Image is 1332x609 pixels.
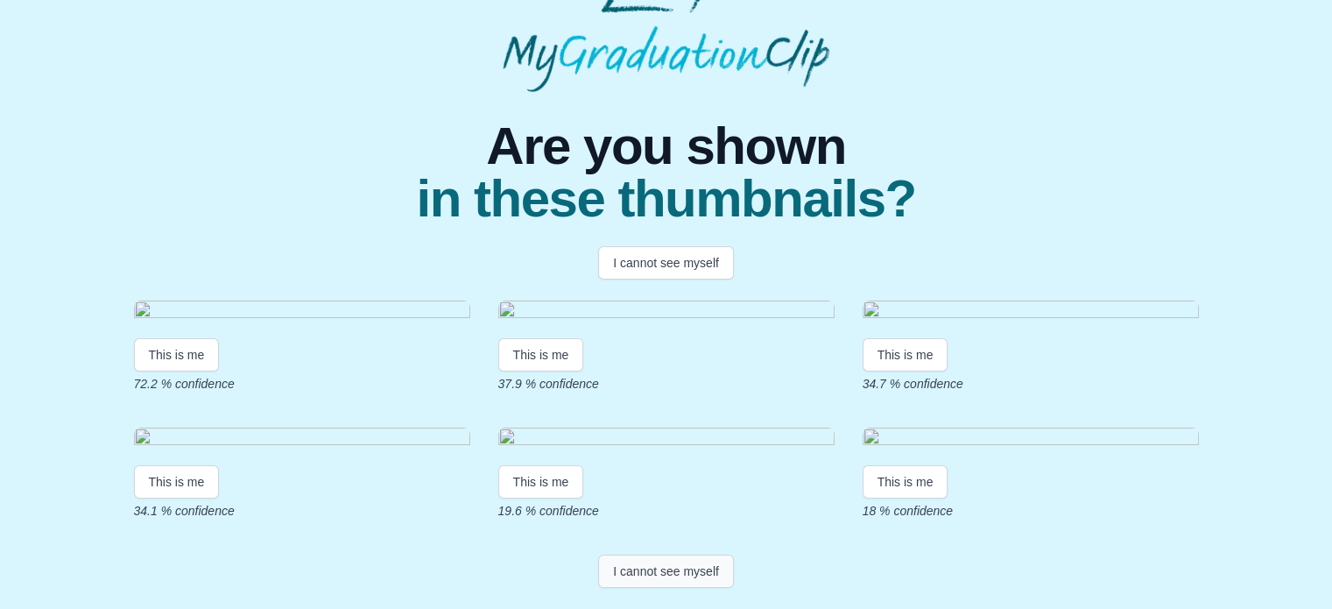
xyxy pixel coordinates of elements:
[498,465,584,499] button: This is me
[498,301,835,324] img: 70078d101f73b052f40c0c575907530b0ab896d9.gif
[498,375,835,393] p: 37.9 % confidence
[498,338,584,372] button: This is me
[134,428,470,451] img: 250df10f84eafb6f8d1375875fa2547dc1f25220.gif
[416,173,915,225] span: in these thumbnails?
[134,301,470,324] img: b467374885f985efd99fe8481ab307f0134697d3.gif
[598,555,734,588] button: I cannot see myself
[416,120,915,173] span: Are you shown
[134,375,470,393] p: 72.2 % confidence
[863,465,948,499] button: This is me
[863,301,1199,324] img: c04e0eeb26c7ac282665eeb20e181e19c4b25df6.gif
[498,428,835,451] img: 6b0dc0fa57a9182e7fd2f9d3c1b046c2a80a45ac.gif
[598,246,734,280] button: I cannot see myself
[863,428,1199,451] img: 4430bca1bbc33cec3a01bf75b4c028dac58e74ad.gif
[134,502,470,520] p: 34.1 % confidence
[863,338,948,372] button: This is me
[863,502,1199,520] p: 18 % confidence
[863,375,1199,393] p: 34.7 % confidence
[498,502,835,520] p: 19.6 % confidence
[134,465,220,499] button: This is me
[134,338,220,372] button: This is me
